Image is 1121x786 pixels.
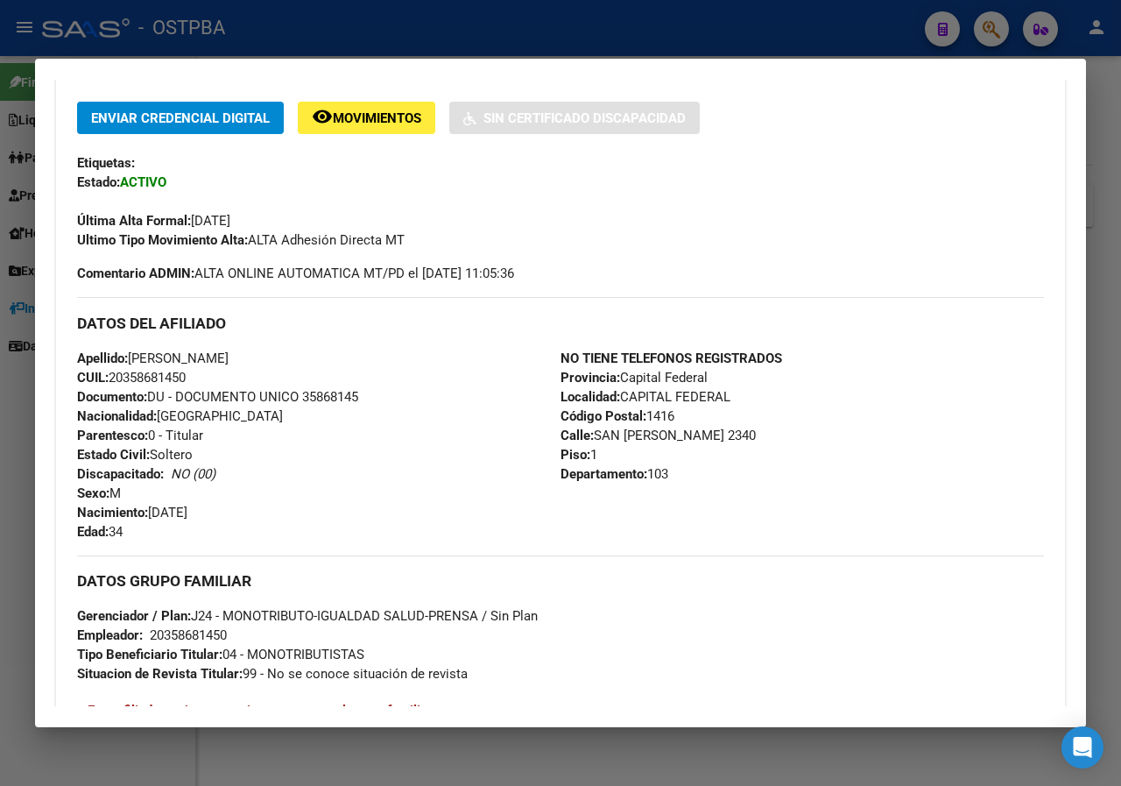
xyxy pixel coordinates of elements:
[56,74,1065,780] div: Datos de Empadronamiento
[449,102,700,134] button: Sin Certificado Discapacidad
[77,351,128,366] strong: Apellido:
[77,351,229,366] span: [PERSON_NAME]
[560,447,590,463] strong: Piso:
[77,608,191,624] strong: Gerenciador / Plan:
[77,608,538,624] span: J24 - MONOTRIBUTO-IGUALDAD SALUD-PRENSA / Sin Plan
[171,466,215,482] i: NO (00)
[1061,726,1103,768] div: Open Intercom Messenger
[77,266,194,281] strong: Comentario ADMIN:
[77,647,364,662] span: 04 - MONOTRIBUTISTAS
[77,232,248,248] strong: Ultimo Tipo Movimiento Alta:
[560,389,620,405] strong: Localidad:
[91,110,270,126] span: Enviar Credencial Digital
[150,626,227,645] div: 20358681450
[560,370,620,386] strong: Provincia:
[77,102,284,134] button: Enviar Credencial Digital
[77,408,283,424] span: [GEOGRAPHIC_DATA]
[77,428,148,443] strong: Parentesco:
[560,447,597,463] span: 1
[560,370,708,386] span: Capital Federal
[560,428,594,443] strong: Calle:
[77,213,191,229] strong: Última Alta Formal:
[77,666,243,682] strong: Situacion de Revista Titular:
[77,466,164,482] strong: Discapacitado:
[77,627,143,643] strong: Empleador:
[77,505,148,520] strong: Nacimiento:
[77,505,187,520] span: [DATE]
[77,447,193,463] span: Soltero
[483,110,686,126] span: Sin Certificado Discapacidad
[333,110,421,126] span: Movimientos
[77,524,123,540] span: 34
[560,428,756,443] span: SAN [PERSON_NAME] 2340
[312,106,333,127] mat-icon: remove_red_eye
[560,466,647,482] strong: Departamento:
[77,408,157,424] strong: Nacionalidad:
[77,666,468,682] span: 99 - No se conoce situación de revista
[77,174,120,190] strong: Estado:
[77,428,203,443] span: 0 - Titular
[560,389,730,405] span: CAPITAL FEDERAL
[560,408,674,424] span: 1416
[77,647,222,662] strong: Tipo Beneficiario Titular:
[560,408,646,424] strong: Código Postal:
[77,701,1044,720] h4: --Este afiliado no tiene otros integrantes en el grupo familiar--
[77,485,121,501] span: M
[77,447,150,463] strong: Estado Civil:
[77,389,147,405] strong: Documento:
[77,370,109,386] strong: CUIL:
[77,370,186,386] span: 20358681450
[77,314,1044,333] h3: DATOS DEL AFILIADO
[560,351,782,366] strong: NO TIENE TELEFONOS REGISTRADOS
[560,466,668,482] span: 103
[298,102,435,134] button: Movimientos
[77,571,1044,591] h3: DATOS GRUPO FAMILIAR
[77,155,135,171] strong: Etiquetas:
[77,264,514,283] span: ALTA ONLINE AUTOMATICA MT/PD el [DATE] 11:05:36
[120,174,166,190] strong: ACTIVO
[77,485,109,501] strong: Sexo:
[77,524,109,540] strong: Edad:
[77,232,405,248] span: ALTA Adhesión Directa MT
[77,213,230,229] span: [DATE]
[77,389,358,405] span: DU - DOCUMENTO UNICO 35868145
